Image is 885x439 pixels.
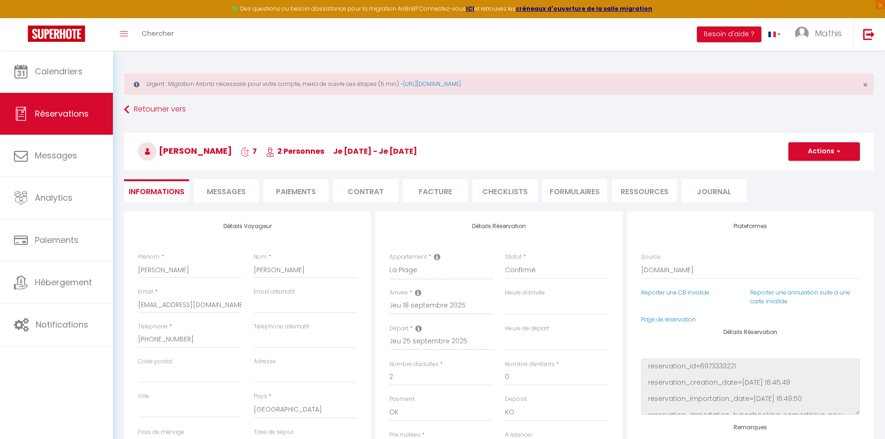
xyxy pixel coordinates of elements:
label: Payment [389,395,414,404]
label: Appartement [389,253,427,262]
span: × [863,79,868,91]
span: Réservations [35,108,89,119]
h4: Détails Réservation [389,223,608,229]
span: Messages [207,186,246,197]
span: Chercher [142,28,174,38]
a: Chercher [135,18,181,51]
img: ... [795,26,809,40]
label: Pays [254,392,267,401]
a: Page de réservation [641,315,696,323]
button: Ouvrir le widget de chat LiveChat [7,4,35,32]
label: Heure d'arrivée [505,288,545,297]
li: FORMULAIRES [542,179,607,202]
a: Reporter une CB invalide [641,288,709,296]
a: ICI [466,5,474,13]
button: Besoin d'aide ? [697,26,761,42]
span: Messages [35,150,77,161]
h4: Plateformes [641,223,860,229]
h4: Remarques [641,424,860,431]
label: Code postal [138,357,172,366]
label: Email alternatif [254,288,295,296]
span: je [DATE] - je [DATE] [333,146,417,157]
li: Informations [124,179,189,202]
li: Paiements [263,179,328,202]
label: Source [641,253,661,262]
span: Calendriers [35,66,83,77]
label: Arrivée [389,288,408,297]
label: Taxe de séjour [254,428,294,437]
span: Analytics [35,192,72,203]
label: Deposit [505,395,527,404]
span: 2 Personnes [266,146,324,157]
label: Nombre d'enfants [505,360,555,369]
img: Super Booking [28,26,85,42]
a: ... Mathis [788,18,853,51]
a: Retourner vers [124,101,874,118]
li: Facture [403,179,468,202]
label: Téléphone [138,322,168,331]
label: Ville [138,392,149,401]
label: Heure de départ [505,324,549,333]
label: Statut [505,253,522,262]
a: Reporter une annulation suite à une carte invalide [750,288,850,305]
label: Frais de ménage [138,428,184,437]
span: Hébergement [35,276,92,288]
span: 7 [241,146,257,157]
li: Contrat [333,179,398,202]
label: Nombre d'adultes [389,360,439,369]
span: Notifications [36,319,88,330]
span: Paiements [35,234,79,246]
li: CHECKLISTS [472,179,538,202]
a: [URL][DOMAIN_NAME] [403,80,461,88]
div: Urgent : Migration Airbnb nécessaire pour votre compte, merci de suivre ces étapes (5 min) - [124,73,874,95]
label: Prénom [138,253,160,262]
h4: Détails Réservation [641,329,860,335]
button: Close [863,81,868,89]
li: Ressources [612,179,677,202]
label: Adresse [254,357,276,366]
label: Email [138,288,153,296]
button: Actions [788,142,860,161]
span: Mathis [815,27,842,39]
a: créneaux d'ouverture de la salle migration [516,5,652,13]
span: [PERSON_NAME] [138,145,232,157]
label: Nom [254,253,267,262]
label: Départ [389,324,408,333]
h4: Détails Voyageur [138,223,357,229]
img: logout [863,28,875,40]
label: Téléphone alternatif [254,322,309,331]
li: Journal [682,179,747,202]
